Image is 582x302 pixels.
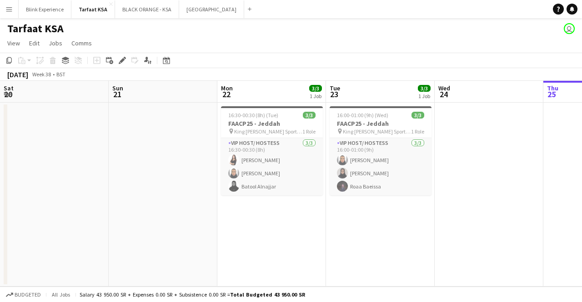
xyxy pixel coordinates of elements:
span: 3/3 [303,112,316,119]
span: 20 [2,89,14,99]
span: 22 [220,89,233,99]
h3: FAACP25 - Jeddah [221,119,323,128]
div: [DATE] [7,70,28,79]
button: Budgeted [5,290,42,300]
div: 1 Job [310,93,321,99]
span: 3/3 [309,85,322,92]
span: 3/3 [411,112,424,119]
app-job-card: 16:00-01:00 (9h) (Wed)3/3FAACP25 - Jeddah King [PERSON_NAME] Sport City1 RoleVIP Host/ Hostess3/3... [330,106,431,195]
span: Week 38 [30,71,53,78]
span: 24 [437,89,450,99]
a: View [4,37,24,49]
span: Jobs [49,39,62,47]
span: King [PERSON_NAME] Sport City [343,128,411,135]
span: Edit [29,39,40,47]
span: 16:30-00:30 (8h) (Tue) [228,112,278,119]
button: [GEOGRAPHIC_DATA] [179,0,244,18]
span: Tue [330,84,340,92]
h1: Tarfaat KSA [7,22,64,35]
a: Edit [25,37,43,49]
span: Wed [438,84,450,92]
span: Total Budgeted 43 950.00 SR [230,291,305,298]
a: Comms [68,37,95,49]
span: Mon [221,84,233,92]
span: Budgeted [15,292,41,298]
app-user-avatar: Abdulwahab Al Hijan [564,23,575,34]
button: Blink Experience [19,0,71,18]
span: King [PERSON_NAME] Sport City [234,128,302,135]
app-job-card: 16:30-00:30 (8h) (Tue)3/3FAACP25 - Jeddah King [PERSON_NAME] Sport City1 RoleVIP Host/ Hostess3/3... [221,106,323,195]
span: 1 Role [411,128,424,135]
span: Thu [547,84,558,92]
button: Tarfaat KSA [71,0,115,18]
div: Salary 43 950.00 SR + Expenses 0.00 SR + Subsistence 0.00 SR = [80,291,305,298]
a: Jobs [45,37,66,49]
span: All jobs [50,291,72,298]
span: Sun [112,84,123,92]
div: BST [56,71,65,78]
span: View [7,39,20,47]
span: 3/3 [418,85,431,92]
span: 25 [546,89,558,99]
span: Comms [71,39,92,47]
span: 23 [328,89,340,99]
h3: FAACP25 - Jeddah [330,119,431,128]
span: Sat [4,84,14,92]
span: 16:00-01:00 (9h) (Wed) [337,112,388,119]
button: BLACK ORANGE - KSA [115,0,179,18]
span: 21 [111,89,123,99]
span: 1 Role [302,128,316,135]
div: 1 Job [418,93,430,99]
app-card-role: VIP Host/ Hostess3/316:00-01:00 (9h)[PERSON_NAME][PERSON_NAME]Roaa Baeissa [330,138,431,195]
app-card-role: VIP Host/ Hostess3/316:30-00:30 (8h)[PERSON_NAME][PERSON_NAME]Batool Alnajjar [221,138,323,195]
